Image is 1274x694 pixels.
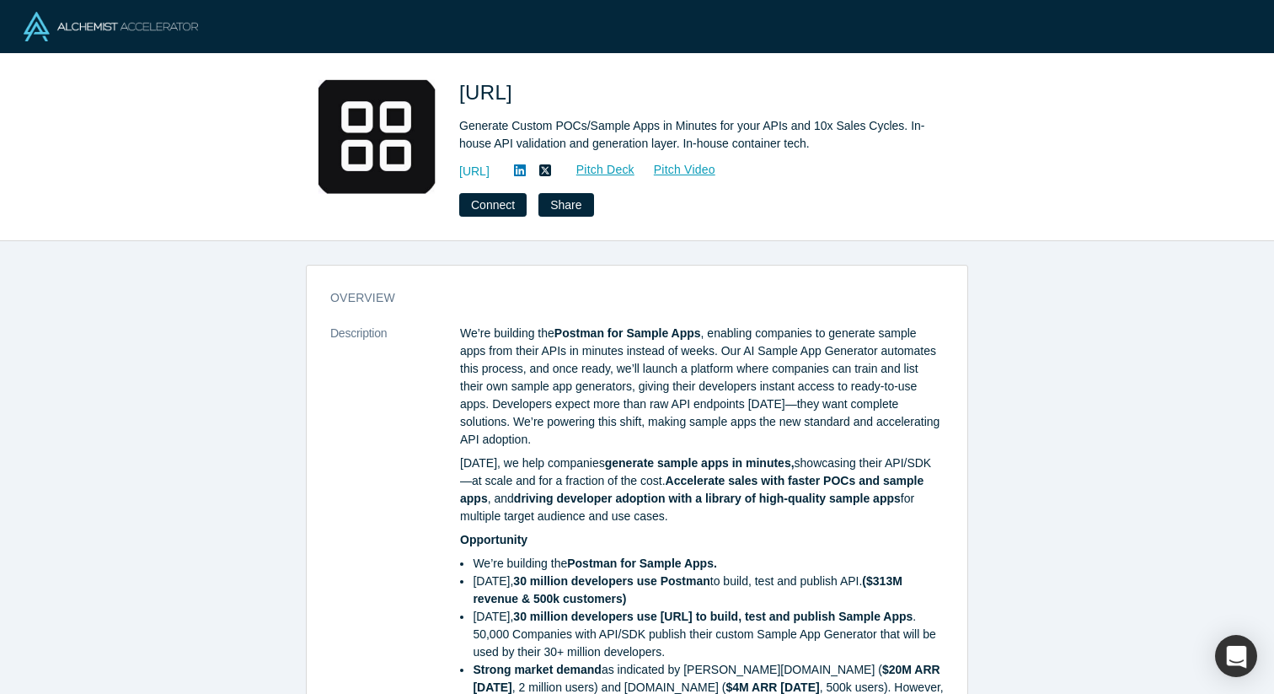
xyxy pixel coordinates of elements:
[24,12,198,41] img: Alchemist Logo
[473,608,944,661] li: [DATE], . 50,000 Companies with API/SDK publish their custom Sample App Generator that will be us...
[514,492,901,505] strong: driving developer adoption with a library of high-quality sample apps
[459,81,518,104] span: [URL]
[635,160,716,180] a: Pitch Video
[725,681,819,694] strong: $4M ARR [DATE]
[459,117,931,153] div: Generate Custom POCs/Sample Apps in Minutes for your APIs and 10x Sales Cycles. In-house API vali...
[554,326,701,340] strong: Postman for Sample Apps
[459,193,527,217] button: Connect
[460,325,944,449] p: We’re building the , enabling companies to generate sample apps from their APIs in minutes instea...
[558,160,635,180] a: Pitch Deck
[460,474,923,505] strong: Accelerate sales with faster POCs and sample apps
[567,557,717,570] strong: Postman for Sample Apps.
[473,663,601,676] strong: Strong market demand
[330,289,920,307] h3: overview
[605,456,795,470] strong: generate sample apps in minutes,
[473,573,944,608] li: [DATE], to build, test and publish API.
[538,193,593,217] button: Share
[473,555,944,573] li: We’re building the
[459,163,490,180] a: [URL]
[513,574,709,588] strong: 30 million developers use Postman
[460,455,944,525] p: [DATE], we help companies showcasing their API/SDK —at scale and for a fraction of the cost. , an...
[318,78,436,196] img: Sampleapp.ai's Logo
[513,610,913,623] strong: 30 million developers use [URL] to build, test and publish Sample Apps
[460,533,527,546] strong: Opportunity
